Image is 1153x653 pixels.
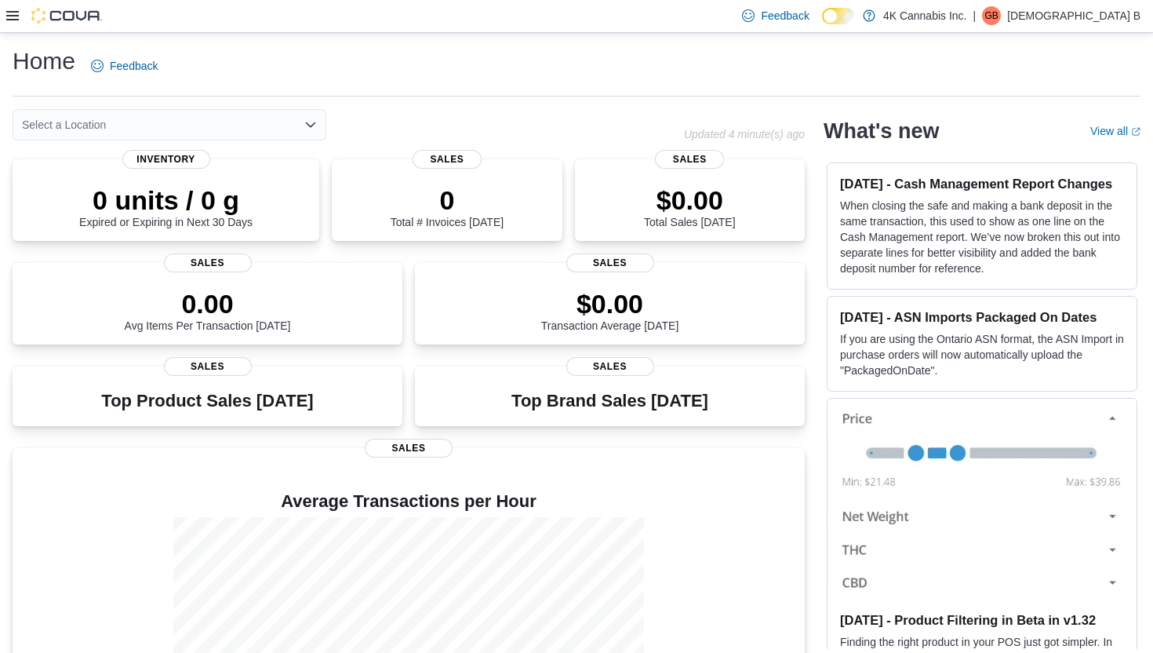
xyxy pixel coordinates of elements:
[840,612,1124,628] h3: [DATE] - Product Filtering in Beta in v1.32
[1007,6,1140,25] p: [DEMOGRAPHIC_DATA] B
[883,6,967,25] p: 4K Cannabis Inc.
[85,50,164,82] a: Feedback
[164,357,252,376] span: Sales
[984,6,998,25] span: GB
[982,6,1001,25] div: Goderic B
[391,184,504,228] div: Total # Invoices [DATE]
[840,198,1124,276] p: When closing the safe and making a bank deposit in the same transaction, this used to show as one...
[31,8,102,24] img: Cova
[13,46,75,77] h1: Home
[1131,127,1140,137] svg: External link
[511,392,708,410] h3: Top Brand Sales [DATE]
[365,439,453,458] span: Sales
[840,331,1124,378] p: If you are using the Ontario ASN format, the ASN Import in purchase orders will now automatically...
[840,309,1124,325] h3: [DATE] - ASN Imports Packaged On Dates
[566,357,654,376] span: Sales
[824,119,939,144] h2: What's new
[541,288,679,319] p: $0.00
[125,288,291,319] p: 0.00
[164,254,252,272] span: Sales
[122,150,210,169] span: Inventory
[655,150,724,169] span: Sales
[125,288,291,332] div: Avg Items Per Transaction [DATE]
[101,392,313,410] h3: Top Product Sales [DATE]
[644,184,735,216] p: $0.00
[761,8,809,24] span: Feedback
[79,184,253,228] div: Expired or Expiring in Next 30 Days
[822,24,823,25] span: Dark Mode
[391,184,504,216] p: 0
[822,8,855,24] input: Dark Mode
[566,254,654,272] span: Sales
[1090,125,1140,137] a: View allExternal link
[644,184,735,228] div: Total Sales [DATE]
[25,492,792,511] h4: Average Transactions per Hour
[413,150,482,169] span: Sales
[840,176,1124,192] h3: [DATE] - Cash Management Report Changes
[304,119,317,131] button: Open list of options
[79,184,253,216] p: 0 units / 0 g
[541,288,679,332] div: Transaction Average [DATE]
[110,58,158,74] span: Feedback
[973,6,977,25] p: |
[684,128,805,140] p: Updated 4 minute(s) ago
